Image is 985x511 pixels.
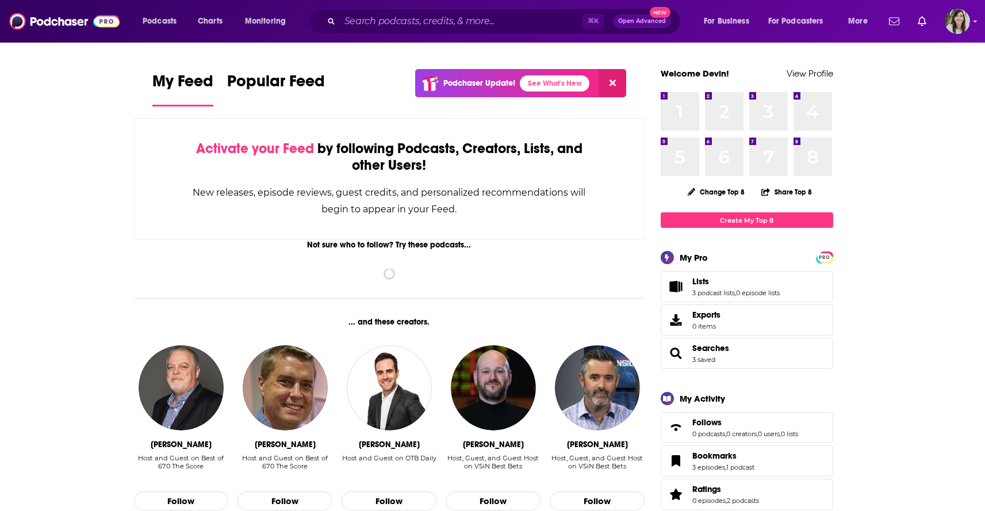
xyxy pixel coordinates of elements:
[661,304,833,335] a: Exports
[443,78,515,88] p: Podchaser Update!
[555,345,640,430] a: Dave Ross
[618,18,666,24] span: Open Advanced
[446,454,541,479] div: Host, Guest, and Guest Host on VSiN Best Bets
[451,345,536,430] img: Wes Reynolds
[661,271,833,302] span: Lists
[567,440,628,449] div: Dave Ross
[613,14,671,28] button: Open AdvancedNew
[787,68,833,79] a: View Profile
[945,9,970,34] img: User Profile
[582,14,604,29] span: ⌘ K
[768,13,823,29] span: For Podcasters
[520,75,589,91] a: See What's New
[692,484,721,494] span: Ratings
[151,440,212,449] div: Mike Mulligan
[342,454,436,462] div: Host and Guest on OTB Daily
[661,68,729,79] a: Welcome Devin!
[135,12,191,30] button: open menu
[650,7,670,18] span: New
[134,317,645,327] div: ... and these creators.
[359,440,420,449] div: Joe Molloy
[134,454,229,479] div: Host and Guest on Best of 670 The Score
[704,13,749,29] span: For Business
[692,417,798,428] a: Follows
[139,345,224,430] img: Mike Mulligan
[446,491,541,511] button: Follow
[727,497,759,505] a: 2 podcasts
[848,13,868,29] span: More
[192,140,587,174] div: by following Podcasts, Creators, Lists, and other Users!
[761,181,812,203] button: Share Top 8
[9,10,120,32] img: Podchaser - Follow, Share and Rate Podcasts
[692,484,759,494] a: Ratings
[884,12,904,31] a: Show notifications dropdown
[190,12,229,30] a: Charts
[661,445,833,476] span: Bookmarks
[198,13,223,29] span: Charts
[692,463,725,471] a: 3 episodes
[237,12,301,30] button: open menu
[665,279,688,295] a: Lists
[134,454,229,470] div: Host and Guest on Best of 670 The Score
[780,430,781,438] span: ,
[665,345,688,361] a: Searches
[550,491,645,511] button: Follow
[692,451,737,461] span: Bookmarks
[692,497,726,505] a: 0 episodes
[143,13,177,29] span: Podcasts
[726,430,757,438] a: 0 creators
[692,417,722,428] span: Follows
[661,212,833,228] a: Create My Top 8
[245,13,286,29] span: Monitoring
[681,185,752,199] button: Change Top 8
[692,276,709,287] span: Lists
[319,8,692,35] div: Search podcasts, credits, & more...
[725,430,726,438] span: ,
[726,497,727,505] span: ,
[758,430,780,438] a: 0 users
[945,9,970,34] button: Show profile menu
[243,345,328,430] a: David Haugh
[237,491,332,511] button: Follow
[550,454,645,479] div: Host, Guest, and Guest Host on VSiN Best Bets
[134,240,645,250] div: Not sure who to follow? Try these podcasts...
[818,253,831,261] a: PRO
[227,71,325,106] a: Popular Feed
[342,491,436,511] button: Follow
[735,289,736,297] span: ,
[665,486,688,502] a: Ratings
[237,454,332,470] div: Host and Guest on Best of 670 The Score
[665,312,688,328] span: Exports
[661,338,833,369] span: Searches
[550,454,645,470] div: Host, Guest, and Guest Host on VSiN Best Bets
[736,289,780,297] a: 0 episode lists
[696,12,764,30] button: open menu
[134,491,229,511] button: Follow
[781,430,798,438] a: 0 lists
[347,345,432,430] img: Joe Molloy
[665,453,688,469] a: Bookmarks
[237,454,332,479] div: Host and Guest on Best of 670 The Score
[840,12,882,30] button: open menu
[196,140,314,157] span: Activate your Feed
[661,479,833,510] span: Ratings
[692,322,720,330] span: 0 items
[692,343,729,353] a: Searches
[692,289,735,297] a: 3 podcast lists
[692,356,715,364] a: 3 saved
[340,12,582,30] input: Search podcasts, credits, & more...
[665,420,688,436] a: Follows
[152,71,213,98] span: My Feed
[725,463,726,471] span: ,
[192,184,587,218] div: New releases, episode reviews, guest credits, and personalized recommendations will begin to appe...
[255,440,316,449] div: David Haugh
[761,12,840,30] button: open menu
[692,430,725,438] a: 0 podcasts
[692,276,780,287] a: Lists
[818,253,831,262] span: PRO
